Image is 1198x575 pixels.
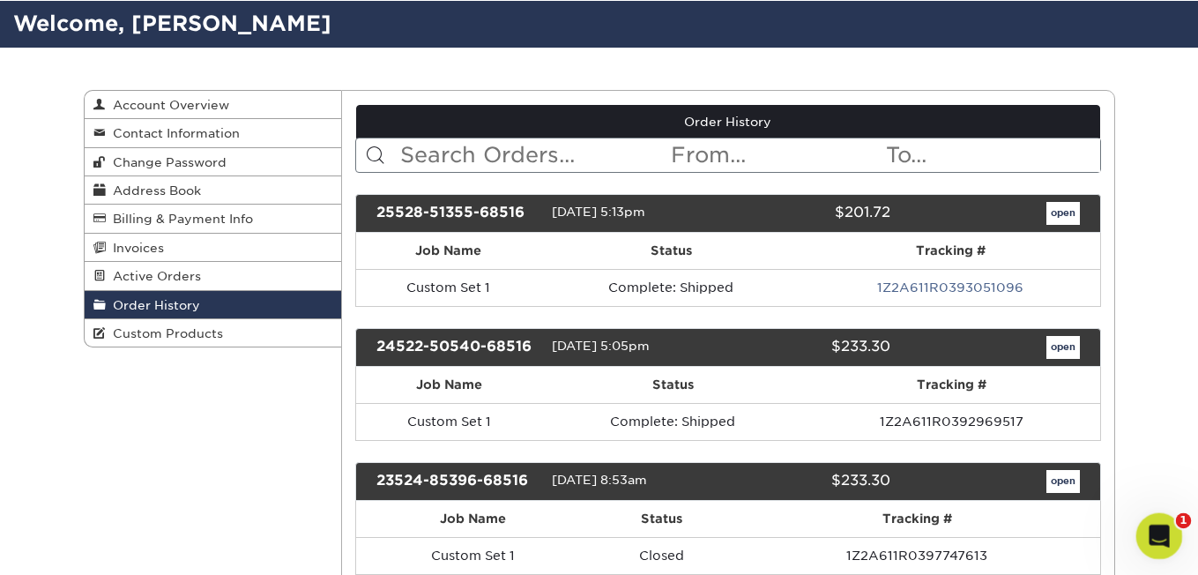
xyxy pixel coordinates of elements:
[85,319,342,347] a: Custom Products
[715,336,904,359] div: $233.30
[877,280,1023,295] a: 1Z2A611R0393051096
[106,155,227,169] span: Change Password
[715,470,904,493] div: $233.30
[734,537,1100,574] td: 1Z2A611R0397747613
[356,367,542,403] th: Job Name
[85,148,342,176] a: Change Password
[85,234,342,262] a: Invoices
[106,241,164,255] span: Invoices
[363,202,552,225] div: 25528-51355-68516
[85,91,342,119] a: Account Overview
[363,470,552,493] div: 23524-85396-68516
[356,233,541,269] th: Job Name
[363,336,552,359] div: 24522-50540-68516
[590,537,734,574] td: Closed
[1046,202,1080,225] a: open
[356,269,541,306] td: Custom Set 1
[715,202,904,225] div: $201.72
[1046,470,1080,493] a: open
[804,367,1100,403] th: Tracking #
[801,233,1100,269] th: Tracking #
[106,183,201,198] span: Address Book
[106,269,201,283] span: Active Orders
[1136,513,1183,560] iframe: Intercom live chat
[85,119,342,147] a: Contact Information
[356,105,1100,138] a: Order History
[552,473,647,487] span: [DATE] 8:53am
[590,501,734,537] th: Status
[541,269,801,306] td: Complete: Shipped
[884,138,1099,172] input: To...
[1176,513,1192,529] span: 1
[356,537,590,574] td: Custom Set 1
[356,403,542,440] td: Custom Set 1
[106,326,223,340] span: Custom Products
[85,176,342,205] a: Address Book
[398,138,669,172] input: Search Orders...
[85,262,342,290] a: Active Orders
[106,98,229,112] span: Account Overview
[734,501,1100,537] th: Tracking #
[1046,336,1080,359] a: open
[85,205,342,233] a: Billing & Payment Info
[85,291,342,319] a: Order History
[669,138,884,172] input: From...
[356,501,590,537] th: Job Name
[106,126,240,140] span: Contact Information
[541,233,801,269] th: Status
[552,205,645,219] span: [DATE] 5:13pm
[542,403,804,440] td: Complete: Shipped
[804,403,1100,440] td: 1Z2A611R0392969517
[542,367,804,403] th: Status
[106,212,253,226] span: Billing & Payment Info
[552,339,650,353] span: [DATE] 5:05pm
[106,298,200,312] span: Order History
